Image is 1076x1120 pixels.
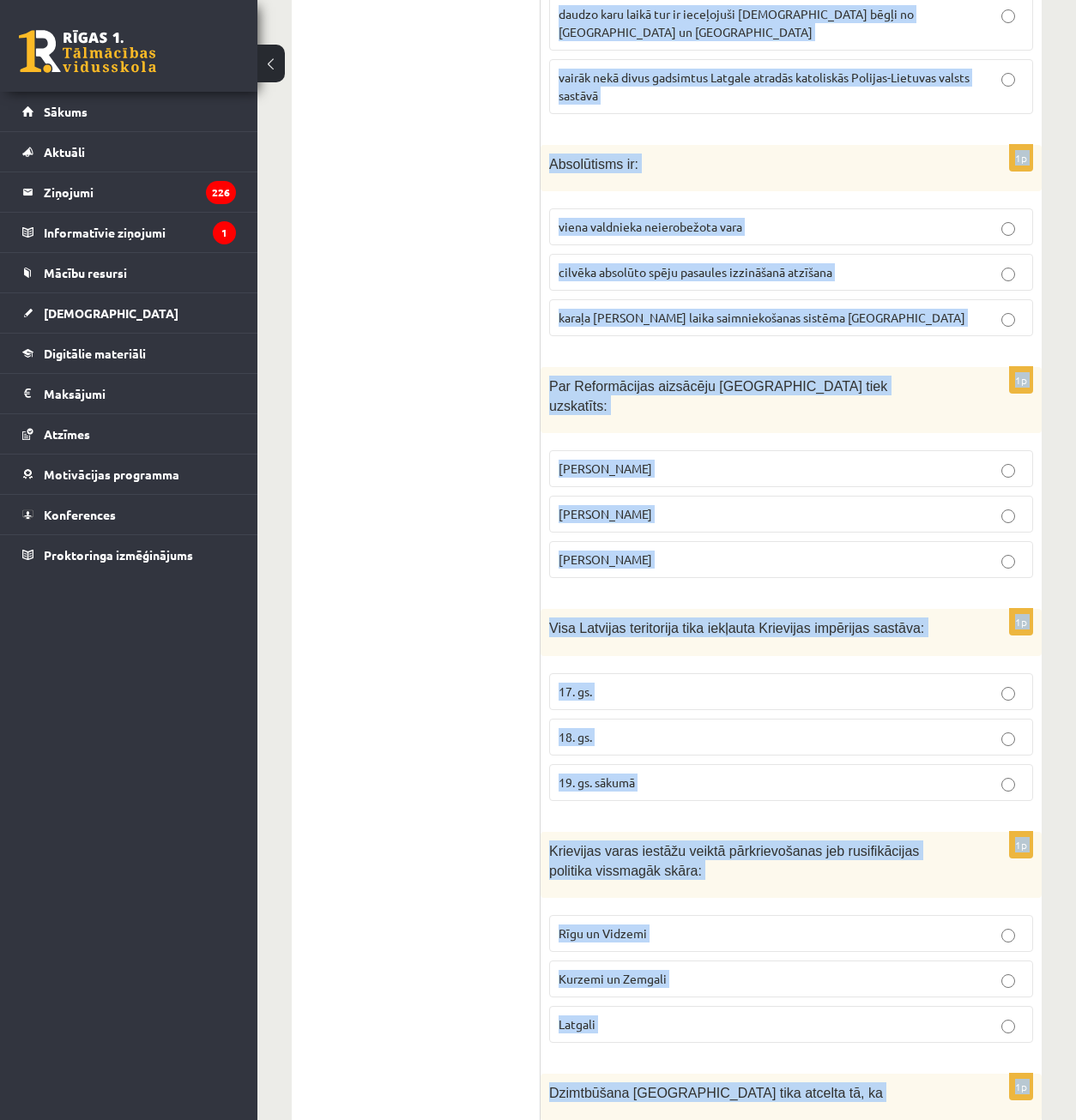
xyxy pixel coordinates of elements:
span: Sākums [44,104,88,119]
span: Digitālie materiāli [44,346,146,361]
input: [PERSON_NAME] [1001,464,1015,478]
input: cilvēka absolūto spēju pasaules izzināšanā atzīšana [1001,268,1015,281]
a: Digitālie materiāli [22,334,236,373]
span: Konferences [44,507,116,522]
p: 1p [1009,144,1033,172]
span: [DEMOGRAPHIC_DATA] [44,305,178,321]
span: viena valdnieka neierobežota vara [559,219,742,234]
input: karaļa [PERSON_NAME] laika saimniekošanas sistēma [GEOGRAPHIC_DATA] [1001,313,1015,327]
p: 1p [1009,831,1033,858]
span: [PERSON_NAME] [559,551,652,567]
a: Konferences [22,495,236,534]
a: Proktoringa izmēģinājums [22,535,236,575]
span: Par Reformācijas aizsācēju [GEOGRAPHIC_DATA] tiek uzskatīts: [549,379,887,413]
span: Proktoringa izmēģinājums [44,547,193,563]
legend: Ziņojumi [44,172,236,212]
a: Motivācijas programma [22,455,236,494]
span: Latgali [559,1016,595,1032]
a: Aktuāli [22,132,236,172]
span: Motivācijas programma [44,467,179,482]
a: Sākums [22,92,236,131]
input: Rīgu un Vidzemi [1001,929,1015,942]
span: Rīgu un Vidzemi [559,925,647,941]
legend: Maksājumi [44,374,236,413]
input: [PERSON_NAME] [1001,509,1015,523]
a: Rīgas 1. Tālmācības vidusskola [19,30,156,73]
input: daudzo karu laikā tur ir ieceļojuši [DEMOGRAPHIC_DATA] bēgļi no [GEOGRAPHIC_DATA] un [GEOGRAPHIC_... [1001,9,1015,23]
span: Visa Latvijas teritorija tika iekļauta Krievijas impērijas sastāva: [549,621,924,635]
p: 1p [1009,1073,1033,1100]
input: [PERSON_NAME] [1001,555,1015,569]
i: 226 [206,181,236,204]
span: 18. gs. [559,729,592,744]
input: 18. gs. [1001,732,1015,746]
legend: Informatīvie ziņojumi [44,213,236,252]
input: Latgali [1001,1020,1015,1033]
span: Kurzemi un Zemgali [559,971,667,986]
span: Mācību resursi [44,265,127,280]
span: Dzimtbūšana [GEOGRAPHIC_DATA] tika atcelta tā, ka [549,1086,883,1100]
input: 19. gs. sākumā [1001,778,1015,792]
a: [DEMOGRAPHIC_DATA] [22,293,236,333]
span: karaļa [PERSON_NAME] laika saimniekošanas sistēma [GEOGRAPHIC_DATA] [559,310,965,325]
span: Absolūtisms ir: [549,157,638,172]
span: [PERSON_NAME] [559,461,652,476]
p: 1p [1009,608,1033,635]
span: vairāk nekā divus gadsimtus Latgale atradās katoliskās Polijas-Lietuvas valsts sastāvā [559,69,970,103]
input: 17. gs. [1001,687,1015,701]
a: Ziņojumi226 [22,172,236,212]
span: Krievijas varas iestāžu veiktā pārkrievošanas jeb rusifikācijas politika vissmagāk skāra: [549,844,919,878]
i: 1 [213,221,236,244]
span: Aktuāli [44,144,85,160]
a: Mācību resursi [22,253,236,292]
span: 19. gs. sākumā [559,774,635,790]
a: Atzīmes [22,414,236,454]
span: 17. gs. [559,683,592,699]
input: Kurzemi un Zemgali [1001,974,1015,988]
span: daudzo karu laikā tur ir ieceļojuši [DEMOGRAPHIC_DATA] bēgļi no [GEOGRAPHIC_DATA] un [GEOGRAPHIC_... [559,6,914,39]
input: viena valdnieka neierobežota vara [1001,222,1015,236]
span: Atzīmes [44,426,90,442]
a: Informatīvie ziņojumi1 [22,213,236,252]
a: Maksājumi [22,374,236,413]
p: 1p [1009,366,1033,394]
span: [PERSON_NAME] [559,506,652,521]
span: cilvēka absolūto spēju pasaules izzināšanā atzīšana [559,264,832,280]
input: vairāk nekā divus gadsimtus Latgale atradās katoliskās Polijas-Lietuvas valsts sastāvā [1001,73,1015,87]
